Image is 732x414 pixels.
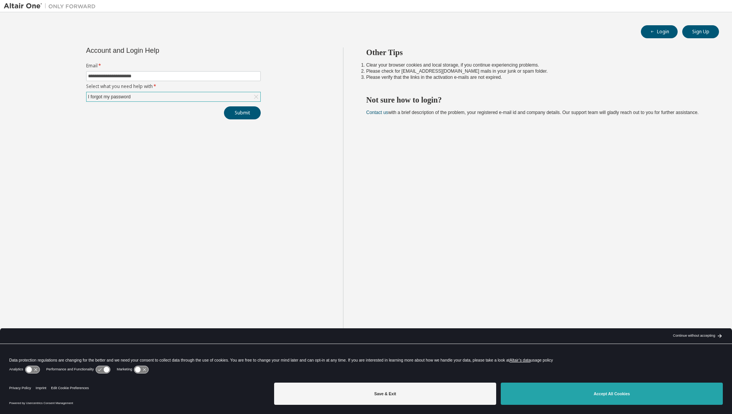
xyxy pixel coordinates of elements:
[366,62,706,68] li: Clear your browser cookies and local storage, if you continue experiencing problems.
[87,92,260,101] div: I forgot my password
[86,63,261,69] label: Email
[86,83,261,90] label: Select what you need help with
[366,95,706,105] h2: Not sure how to login?
[366,110,388,115] a: Contact us
[366,74,706,80] li: Please verify that the links in the activation e-mails are not expired.
[682,25,719,38] button: Sign Up
[366,68,706,74] li: Please check for [EMAIL_ADDRESS][DOMAIN_NAME] mails in your junk or spam folder.
[641,25,678,38] button: Login
[366,47,706,57] h2: Other Tips
[86,47,226,54] div: Account and Login Help
[366,110,699,115] span: with a brief description of the problem, your registered e-mail id and company details. Our suppo...
[224,106,261,119] button: Submit
[87,93,132,101] div: I forgot my password
[4,2,100,10] img: Altair One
